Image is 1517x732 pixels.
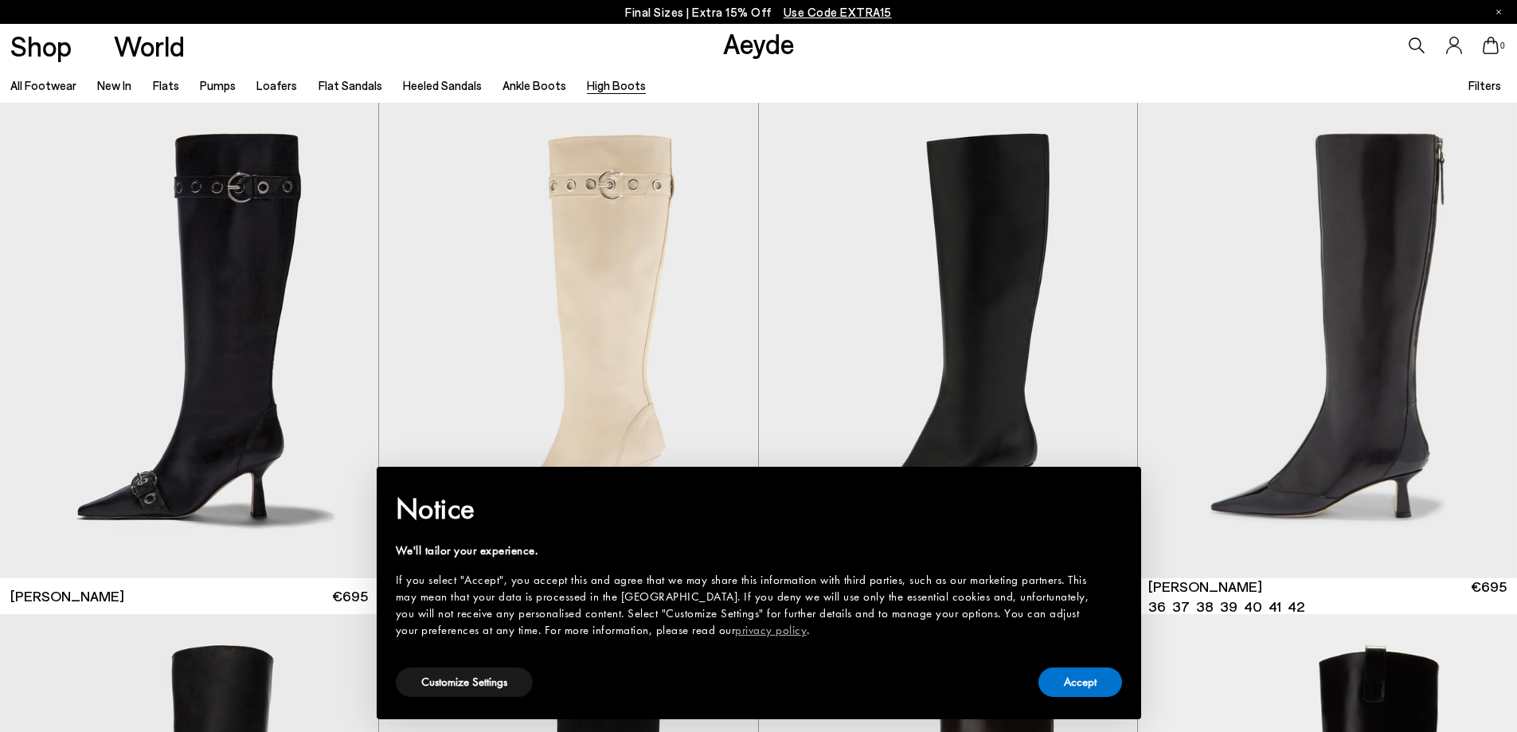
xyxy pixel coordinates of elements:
[97,78,131,92] a: New In
[114,32,185,60] a: World
[784,5,892,19] span: Navigate to /collections/ss25-final-sizes
[1468,78,1501,92] span: Filters
[403,78,482,92] a: Heeled Sandals
[153,78,179,92] a: Flats
[1196,597,1214,617] li: 38
[396,572,1097,639] div: If you select "Accept", you accept this and agree that we may share this information with third p...
[1220,597,1237,617] li: 39
[759,103,1137,578] img: Catherine High Sock Boots
[1138,103,1517,578] img: Alexis Dual-Tone High Boots
[1148,597,1300,617] ul: variant
[1148,577,1262,597] span: [PERSON_NAME]
[1483,37,1499,54] a: 0
[396,488,1097,530] h2: Notice
[1038,667,1122,697] button: Accept
[10,78,76,92] a: All Footwear
[1138,103,1517,578] a: 6 / 6 1 / 6 2 / 6 3 / 6 4 / 6 5 / 6 6 / 6 1 / 6 Next slide Previous slide
[625,2,892,22] p: Final Sizes | Extra 15% Off
[256,78,297,92] a: Loafers
[1138,578,1517,614] a: [PERSON_NAME] 36 37 38 39 40 41 42 €695
[1097,472,1135,510] button: Close this notice
[587,78,646,92] a: High Boots
[1499,41,1507,50] span: 0
[379,103,757,578] img: Vivian Eyelet High Boots
[1244,597,1262,617] li: 40
[1148,597,1166,617] li: 36
[200,78,236,92] a: Pumps
[1138,103,1517,578] div: 1 / 6
[10,32,72,60] a: Shop
[1471,577,1507,617] span: €695
[502,78,566,92] a: Ankle Boots
[319,78,382,92] a: Flat Sandals
[396,542,1097,559] div: We'll tailor your experience.
[735,622,807,638] a: privacy policy
[1269,597,1281,617] li: 41
[723,26,795,60] a: Aeyde
[1110,478,1120,503] span: ×
[396,667,533,697] button: Customize Settings
[10,586,124,606] span: [PERSON_NAME]
[1288,597,1304,617] li: 42
[332,586,368,606] span: €695
[1172,597,1190,617] li: 37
